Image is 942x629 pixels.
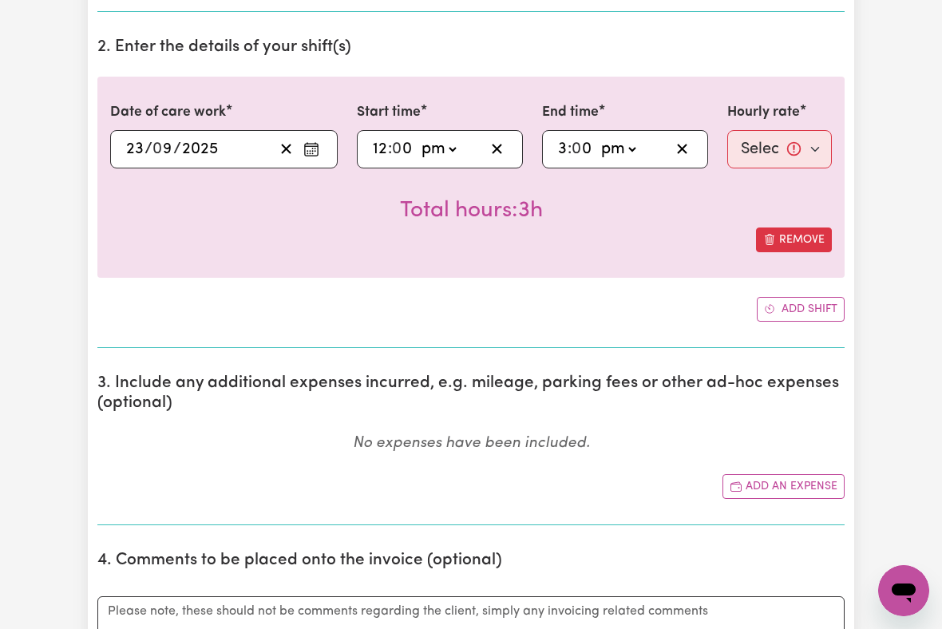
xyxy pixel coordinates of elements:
[722,474,845,499] button: Add another expense
[110,102,226,123] label: Date of care work
[572,141,581,157] span: 0
[878,565,929,616] iframe: Button to launch messaging window
[573,137,594,161] input: --
[97,551,845,571] h2: 4. Comments to be placed onto the invoice (optional)
[400,200,543,222] span: Total hours worked: 3 hours
[274,137,299,161] button: Clear date
[153,137,173,161] input: --
[756,227,832,252] button: Remove this shift
[181,137,219,161] input: ----
[152,141,162,157] span: 0
[542,102,599,123] label: End time
[357,102,421,123] label: Start time
[727,102,800,123] label: Hourly rate
[353,436,590,451] em: No expenses have been included.
[557,137,568,161] input: --
[392,141,402,157] span: 0
[173,140,181,158] span: /
[372,137,388,161] input: --
[394,137,414,161] input: --
[97,374,845,413] h2: 3. Include any additional expenses incurred, e.g. mileage, parking fees or other ad-hoc expenses ...
[388,140,392,158] span: :
[125,137,144,161] input: --
[757,297,845,322] button: Add another shift
[97,38,845,57] h2: 2. Enter the details of your shift(s)
[299,137,324,161] button: Enter the date of care work
[144,140,152,158] span: /
[568,140,572,158] span: :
